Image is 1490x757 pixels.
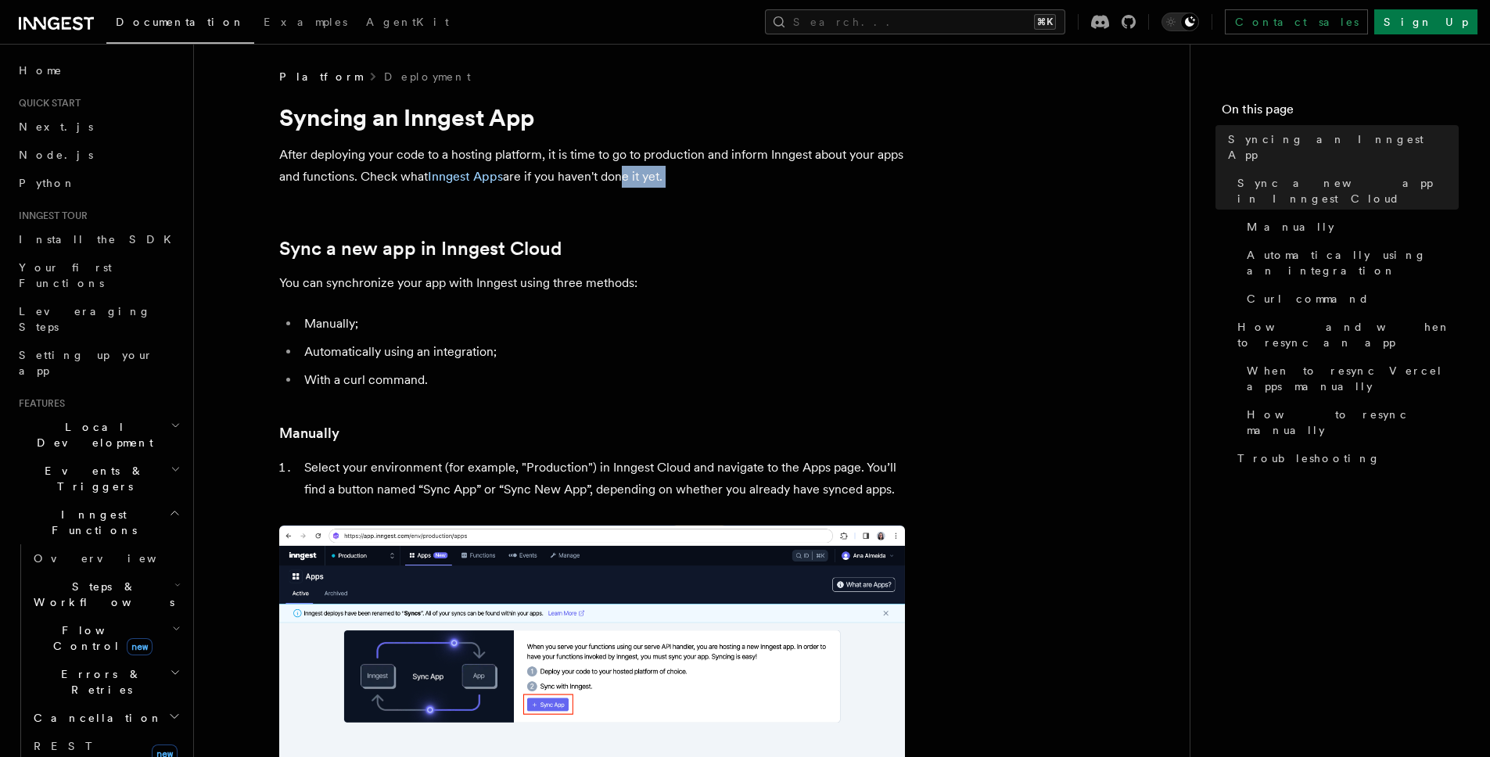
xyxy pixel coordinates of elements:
button: Search...⌘K [765,9,1065,34]
h4: On this page [1222,100,1459,125]
span: How to resync manually [1247,407,1459,438]
a: Install the SDK [13,225,184,253]
span: Setting up your app [19,349,153,377]
kbd: ⌘K [1034,14,1056,30]
a: Home [13,56,184,84]
a: Automatically using an integration [1240,241,1459,285]
h1: Syncing an Inngest App [279,103,905,131]
span: Syncing an Inngest App [1228,131,1459,163]
a: Sync a new app in Inngest Cloud [279,238,562,260]
span: Your first Functions [19,261,112,289]
span: Home [19,63,63,78]
a: When to resync Vercel apps manually [1240,357,1459,400]
a: Overview [27,544,184,572]
span: Next.js [19,120,93,133]
li: Select your environment (for example, "Production") in Inngest Cloud and navigate to the Apps pag... [300,457,905,500]
a: Deployment [384,69,471,84]
a: Syncing an Inngest App [1222,125,1459,169]
button: Steps & Workflows [27,572,184,616]
li: With a curl command. [300,369,905,391]
span: Documentation [116,16,245,28]
span: Events & Triggers [13,463,171,494]
a: Documentation [106,5,254,44]
button: Local Development [13,413,184,457]
a: Sync a new app in Inngest Cloud [1231,169,1459,213]
span: Cancellation [27,710,163,726]
span: Troubleshooting [1237,450,1380,466]
span: Features [13,397,65,410]
span: Examples [264,16,347,28]
span: Local Development [13,419,171,450]
a: Python [13,169,184,197]
span: Quick start [13,97,81,109]
a: Contact sales [1225,9,1368,34]
button: Flow Controlnew [27,616,184,660]
li: Automatically using an integration; [300,341,905,363]
span: How and when to resync an app [1237,319,1459,350]
span: Inngest tour [13,210,88,222]
span: Errors & Retries [27,666,170,698]
a: Node.js [13,141,184,169]
a: Curl command [1240,285,1459,313]
span: Flow Control [27,622,172,654]
span: Steps & Workflows [27,579,174,610]
span: Leveraging Steps [19,305,151,333]
span: new [127,638,153,655]
a: Next.js [13,113,184,141]
button: Toggle dark mode [1161,13,1199,31]
button: Inngest Functions [13,500,184,544]
a: Troubleshooting [1231,444,1459,472]
a: Your first Functions [13,253,184,297]
span: Manually [1247,219,1334,235]
a: Manually [1240,213,1459,241]
a: How and when to resync an app [1231,313,1459,357]
p: You can synchronize your app with Inngest using three methods: [279,272,905,294]
span: Inngest Functions [13,507,169,538]
span: Automatically using an integration [1247,247,1459,278]
a: Leveraging Steps [13,297,184,341]
button: Errors & Retries [27,660,184,704]
span: AgentKit [366,16,449,28]
button: Cancellation [27,704,184,732]
span: Python [19,177,76,189]
a: Examples [254,5,357,42]
a: AgentKit [357,5,458,42]
button: Events & Triggers [13,457,184,500]
a: Manually [279,422,339,444]
span: Node.js [19,149,93,161]
a: How to resync manually [1240,400,1459,444]
a: Setting up your app [13,341,184,385]
a: Sign Up [1374,9,1477,34]
li: Manually; [300,313,905,335]
span: Install the SDK [19,233,181,246]
span: Sync a new app in Inngest Cloud [1237,175,1459,206]
a: Inngest Apps [428,169,503,184]
span: Platform [279,69,362,84]
span: Overview [34,552,195,565]
span: Curl command [1247,291,1370,307]
p: After deploying your code to a hosting platform, it is time to go to production and inform Innges... [279,144,905,188]
span: When to resync Vercel apps manually [1247,363,1459,394]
